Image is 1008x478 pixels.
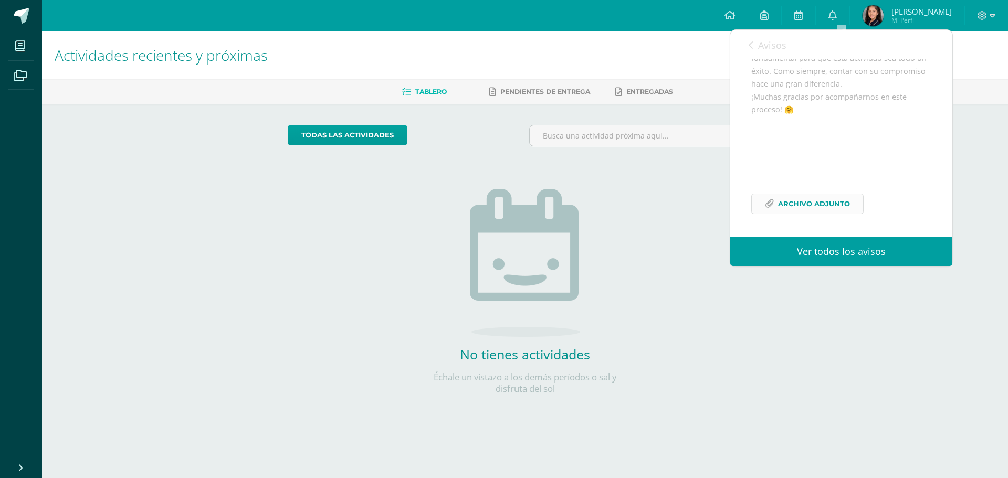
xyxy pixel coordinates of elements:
span: [PERSON_NAME] [891,6,952,17]
span: Avisos [758,39,786,51]
span: Archivo Adjunto [778,194,850,214]
span: Actividades recientes y próximas [55,45,268,65]
a: Pendientes de entrega [489,83,590,100]
h2: No tienes actividades [420,345,630,363]
input: Busca una actividad próxima aquí... [530,125,762,146]
a: Ver todos los avisos [730,237,952,266]
span: Tablero [415,88,447,95]
span: Mi Perfil [891,16,952,25]
a: Entregadas [615,83,673,100]
p: Échale un vistazo a los demás períodos o sal y disfruta del sol [420,371,630,395]
a: Archivo Adjunto [751,194,864,214]
img: 857b833769e22e5c4743ccb2e245ae0e.png [863,5,884,26]
a: todas las Actividades [288,125,407,145]
span: Entregadas [626,88,673,95]
a: Tablero [402,83,447,100]
span: Pendientes de entrega [500,88,590,95]
img: no_activities.png [470,189,580,337]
